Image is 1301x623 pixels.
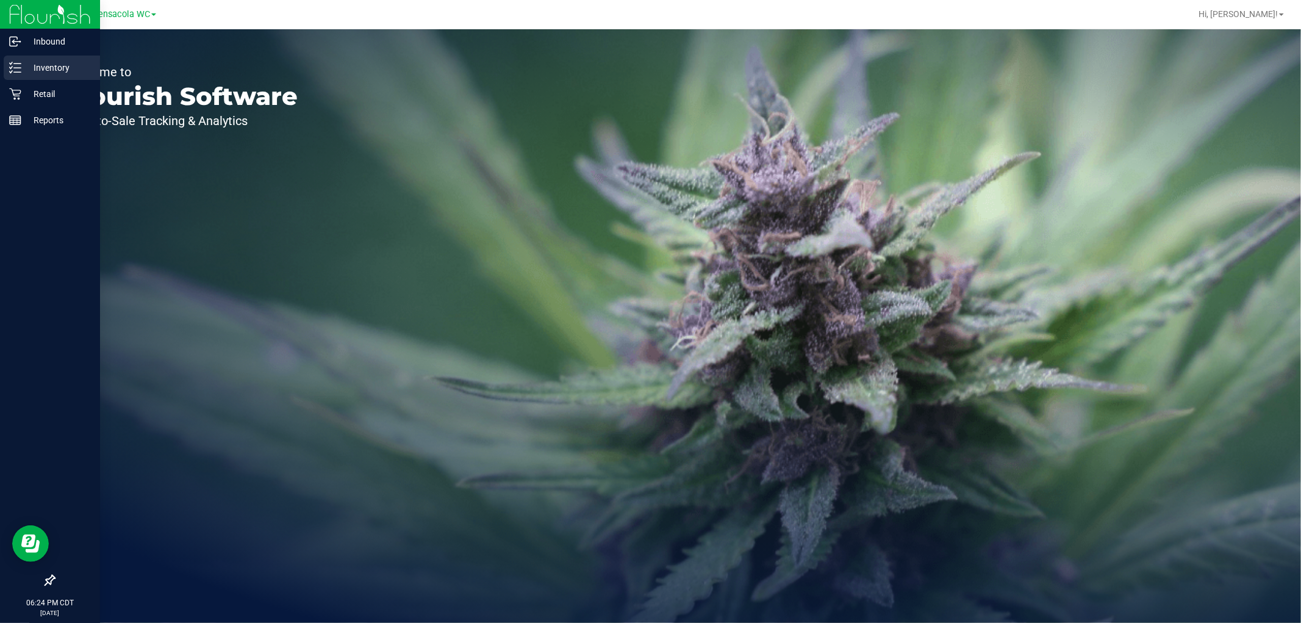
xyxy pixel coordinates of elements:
iframe: Resource center [12,525,49,562]
p: 06:24 PM CDT [5,597,95,608]
p: [DATE] [5,608,95,618]
inline-svg: Reports [9,114,21,126]
p: Seed-to-Sale Tracking & Analytics [66,115,298,127]
p: Reports [21,113,95,128]
p: Flourish Software [66,84,298,109]
span: Hi, [PERSON_NAME]! [1199,9,1278,19]
p: Retail [21,87,95,101]
span: Pensacola WC [93,9,150,20]
inline-svg: Inventory [9,62,21,74]
p: Inbound [21,34,95,49]
inline-svg: Inbound [9,35,21,48]
inline-svg: Retail [9,88,21,100]
p: Inventory [21,60,95,75]
p: Welcome to [66,66,298,78]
